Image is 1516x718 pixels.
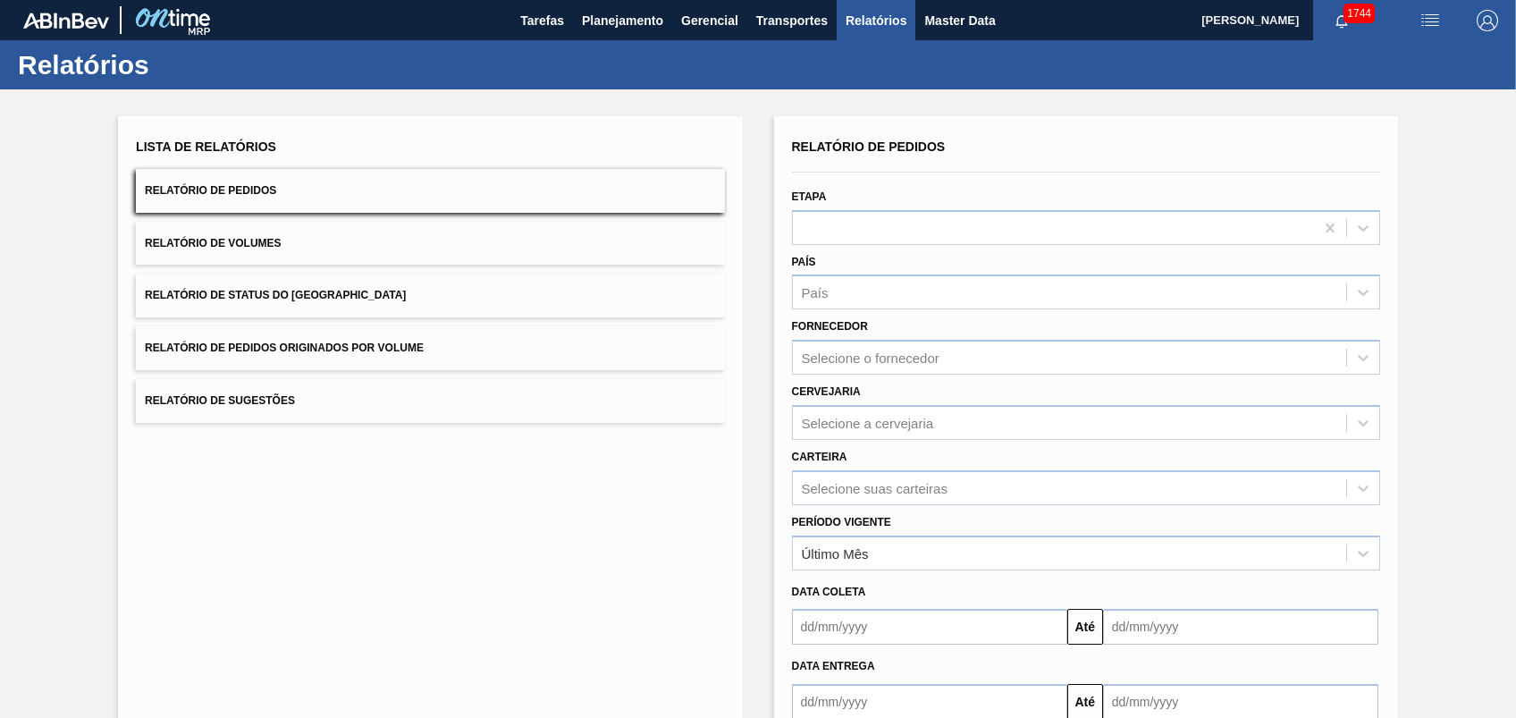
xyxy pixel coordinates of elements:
div: Selecione a cervejaria [802,415,934,430]
img: userActions [1419,10,1441,31]
span: Tarefas [520,10,564,31]
button: Notificações [1313,8,1370,33]
button: Relatório de Volumes [136,222,724,266]
span: Relatório de Volumes [145,237,281,249]
span: Data coleta [792,586,866,598]
span: Lista de Relatórios [136,139,276,154]
div: País [802,285,829,300]
button: Relatório de Pedidos Originados por Volume [136,326,724,370]
h1: Relatórios [18,55,335,75]
span: Data entrega [792,660,875,672]
img: TNhmsLtSVTkK8tSr43FrP2fwEKptu5GPRR3wAAAABJRU5ErkJggg== [23,13,109,29]
img: Logout [1477,10,1498,31]
label: Período Vigente [792,516,891,528]
span: Relatório de Sugestões [145,394,295,407]
label: Cervejaria [792,385,861,398]
span: Gerencial [681,10,738,31]
span: Relatório de Pedidos [145,184,276,197]
button: Até [1067,609,1103,645]
span: Transportes [756,10,828,31]
span: Planejamento [582,10,663,31]
span: Relatórios [846,10,906,31]
button: Relatório de Sugestões [136,379,724,423]
span: Relatório de Pedidos Originados por Volume [145,342,424,354]
button: Relatório de Status do [GEOGRAPHIC_DATA] [136,274,724,317]
input: dd/mm/yyyy [1103,609,1378,645]
button: Relatório de Pedidos [136,169,724,213]
span: Master Data [924,10,995,31]
label: País [792,256,816,268]
span: Relatório de Pedidos [792,139,946,154]
label: Carteira [792,451,847,463]
div: Selecione suas carteiras [802,480,947,495]
label: Etapa [792,190,827,203]
span: 1744 [1343,4,1375,23]
div: Último Mês [802,545,869,561]
span: Relatório de Status do [GEOGRAPHIC_DATA] [145,289,406,301]
input: dd/mm/yyyy [792,609,1067,645]
label: Fornecedor [792,320,868,333]
div: Selecione o fornecedor [802,351,939,366]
